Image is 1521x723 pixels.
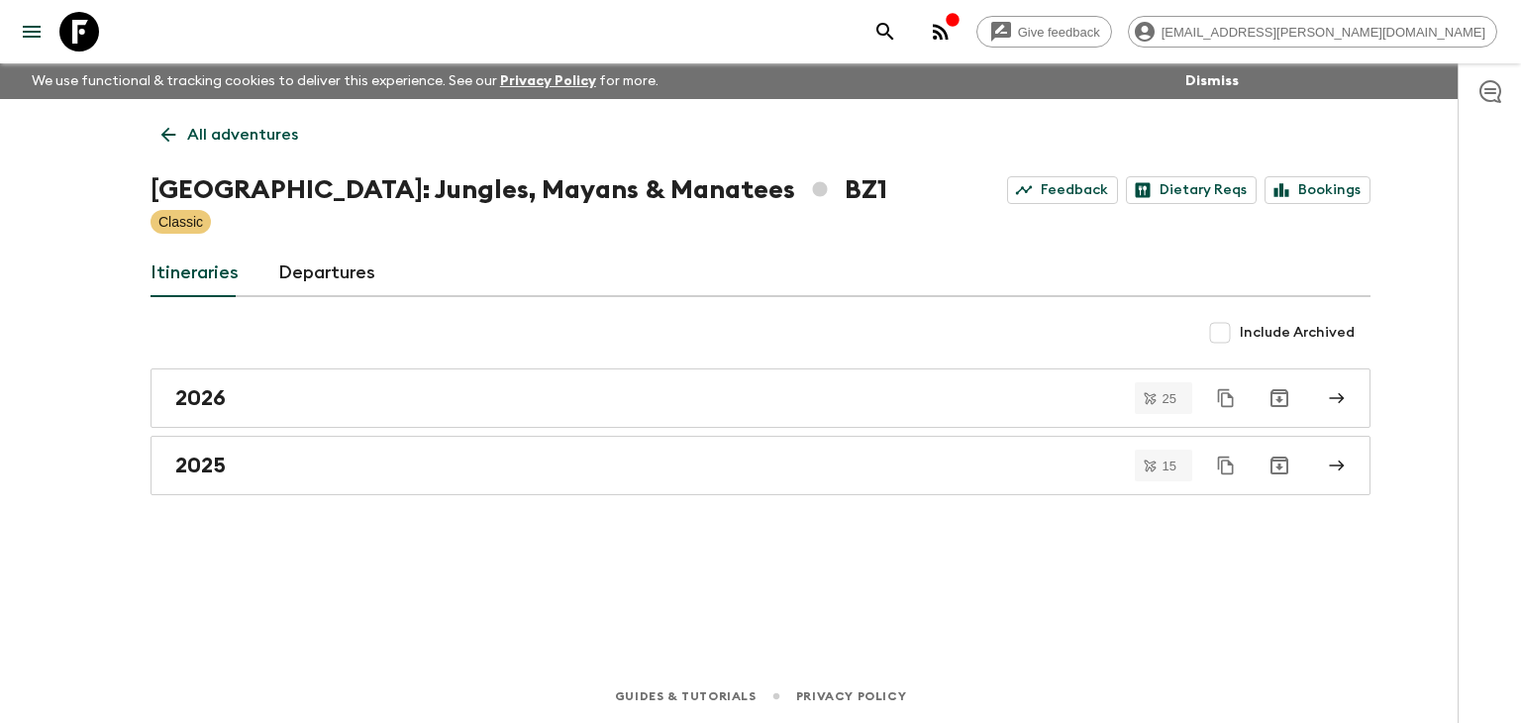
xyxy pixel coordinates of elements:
button: search adventures [865,12,905,52]
span: [EMAIL_ADDRESS][PERSON_NAME][DOMAIN_NAME] [1151,25,1496,40]
p: All adventures [187,123,298,147]
a: Bookings [1265,176,1370,204]
h2: 2025 [175,453,226,478]
button: Duplicate [1208,448,1244,483]
span: 15 [1151,460,1188,472]
a: 2025 [151,436,1370,495]
a: All adventures [151,115,309,155]
span: Give feedback [1007,25,1111,40]
a: 2026 [151,368,1370,428]
a: Privacy Policy [500,74,596,88]
a: Guides & Tutorials [615,685,757,707]
a: Itineraries [151,250,239,297]
a: Dietary Reqs [1126,176,1257,204]
button: Archive [1260,378,1299,418]
a: Give feedback [976,16,1112,48]
p: We use functional & tracking cookies to deliver this experience. See our for more. [24,63,666,99]
span: 25 [1151,392,1188,405]
h1: [GEOGRAPHIC_DATA]: Jungles, Mayans & Manatees BZ1 [151,170,887,210]
button: Archive [1260,446,1299,485]
button: menu [12,12,51,52]
a: Departures [278,250,375,297]
a: Feedback [1007,176,1118,204]
button: Dismiss [1180,67,1244,95]
div: [EMAIL_ADDRESS][PERSON_NAME][DOMAIN_NAME] [1128,16,1497,48]
p: Classic [158,212,203,232]
button: Duplicate [1208,380,1244,416]
a: Privacy Policy [796,685,906,707]
span: Include Archived [1240,323,1355,343]
h2: 2026 [175,385,226,411]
